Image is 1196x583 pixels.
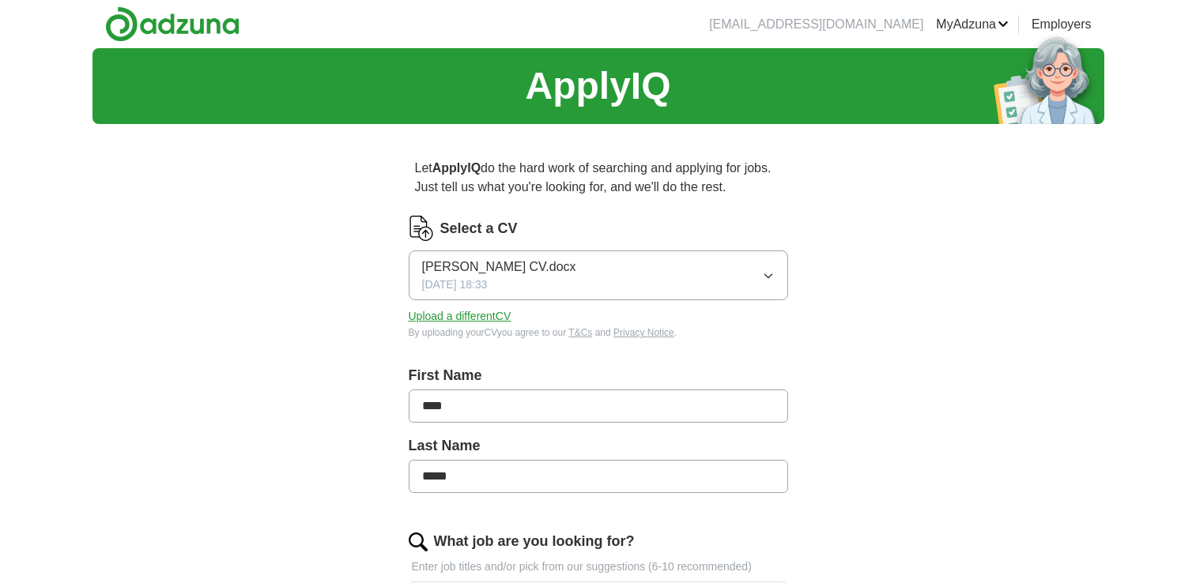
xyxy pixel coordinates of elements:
img: CV Icon [409,216,434,241]
label: What job are you looking for? [434,531,635,552]
a: Privacy Notice [613,327,674,338]
div: By uploading your CV you agree to our and . [409,325,788,340]
p: Let do the hard work of searching and applying for jobs. Just tell us what you're looking for, an... [409,152,788,203]
strong: ApplyIQ [432,161,481,175]
li: [EMAIL_ADDRESS][DOMAIN_NAME] [709,15,923,34]
p: Enter job titles and/or pick from our suggestions (6-10 recommended) [409,559,788,575]
a: T&Cs [568,327,592,338]
img: Adzuna logo [105,6,240,42]
a: MyAdzuna [936,15,1009,34]
label: First Name [409,365,788,386]
img: search.png [409,532,428,551]
label: Select a CV [440,218,518,239]
button: [PERSON_NAME] CV.docx[DATE] 18:33 [409,250,788,300]
span: [PERSON_NAME] CV.docx [422,258,576,276]
button: Upload a differentCV [409,308,511,325]
span: [DATE] 18:33 [422,276,488,293]
a: Employers [1032,15,1092,34]
label: Last Name [409,435,788,457]
h1: ApplyIQ [525,58,670,115]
